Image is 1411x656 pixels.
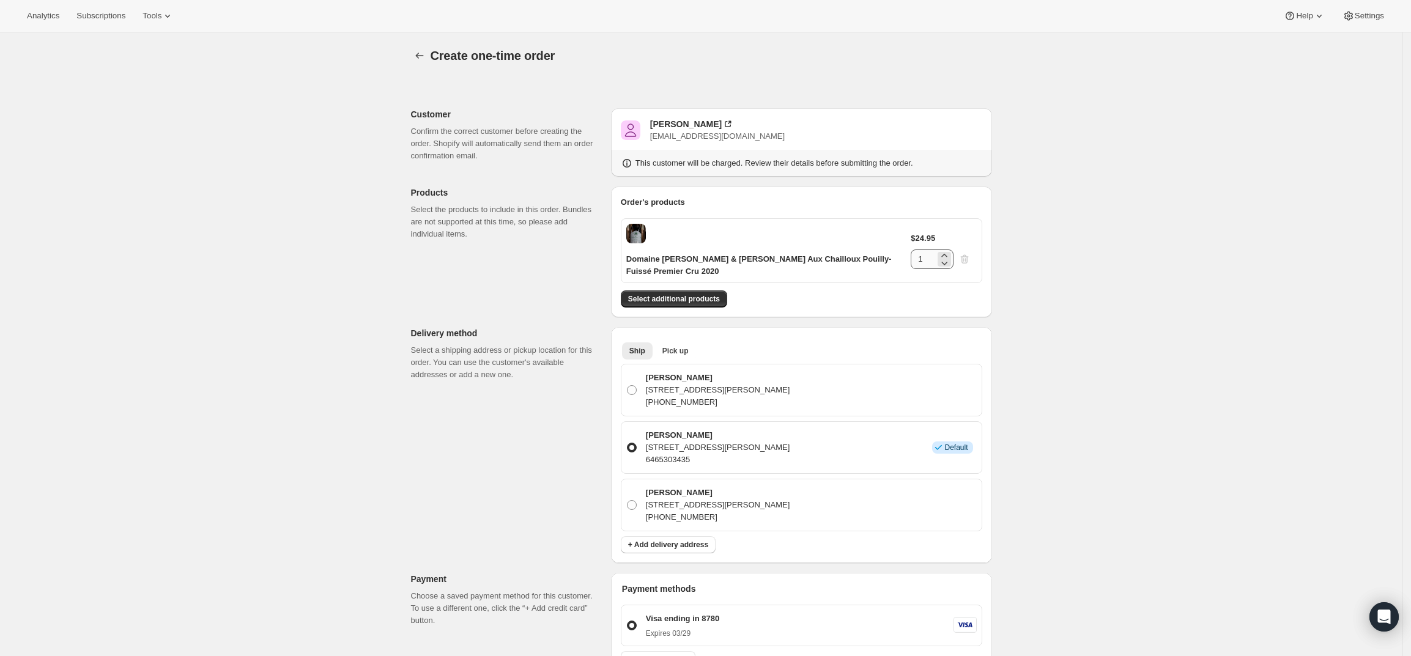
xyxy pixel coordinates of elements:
p: Choose a saved payment method for this customer. To use a different one, click the “+ Add credit ... [411,590,601,627]
button: Subscriptions [69,7,133,24]
p: [STREET_ADDRESS][PERSON_NAME] [646,499,790,511]
p: This customer will be charged. Review their details before submitting the order. [635,157,913,169]
p: $24.95 [911,232,935,245]
span: Help [1296,11,1313,21]
button: Tools [135,7,181,24]
span: Default Title [626,224,646,243]
div: [PERSON_NAME] [650,118,722,130]
span: Tools [143,11,161,21]
p: Domaine [PERSON_NAME] & [PERSON_NAME] Aux Chailloux Pouilly-Fuissé Premier Cru 2020 [626,253,911,278]
button: Analytics [20,7,67,24]
span: + Add delivery address [628,540,708,550]
span: Analytics [27,11,59,21]
span: Settings [1355,11,1384,21]
p: [STREET_ADDRESS][PERSON_NAME] [646,441,790,454]
button: Settings [1335,7,1391,24]
p: [PERSON_NAME] [646,372,790,384]
span: Create one-time order [431,49,555,62]
p: Payment methods [622,583,982,595]
span: Paolo Vaccari [621,120,640,140]
span: [EMAIL_ADDRESS][DOMAIN_NAME] [650,131,785,141]
span: Select additional products [628,294,720,304]
span: Subscriptions [76,11,125,21]
button: Select additional products [621,290,727,308]
p: Expires 03/29 [646,628,719,638]
p: [PHONE_NUMBER] [646,396,790,408]
p: [PHONE_NUMBER] [646,511,790,523]
div: Open Intercom Messenger [1369,602,1399,632]
p: Delivery method [411,327,601,339]
p: Products [411,186,601,199]
span: Ship [629,346,645,356]
p: [PERSON_NAME] [646,487,790,499]
span: Default [944,443,968,452]
button: + Add delivery address [621,536,716,553]
p: Visa ending in 8780 [646,613,719,625]
p: Payment [411,573,601,585]
button: Help [1276,7,1332,24]
p: 6465303435 [646,454,790,466]
span: Pick up [662,346,689,356]
p: Customer [411,108,601,120]
span: Order's products [621,197,685,207]
p: [PERSON_NAME] [646,429,790,441]
p: [STREET_ADDRESS][PERSON_NAME] [646,384,790,396]
p: Select the products to include in this order. Bundles are not supported at this time, so please a... [411,204,601,240]
p: Confirm the correct customer before creating the order. Shopify will automatically send them an o... [411,125,601,162]
p: Select a shipping address or pickup location for this order. You can use the customer's available... [411,344,601,381]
